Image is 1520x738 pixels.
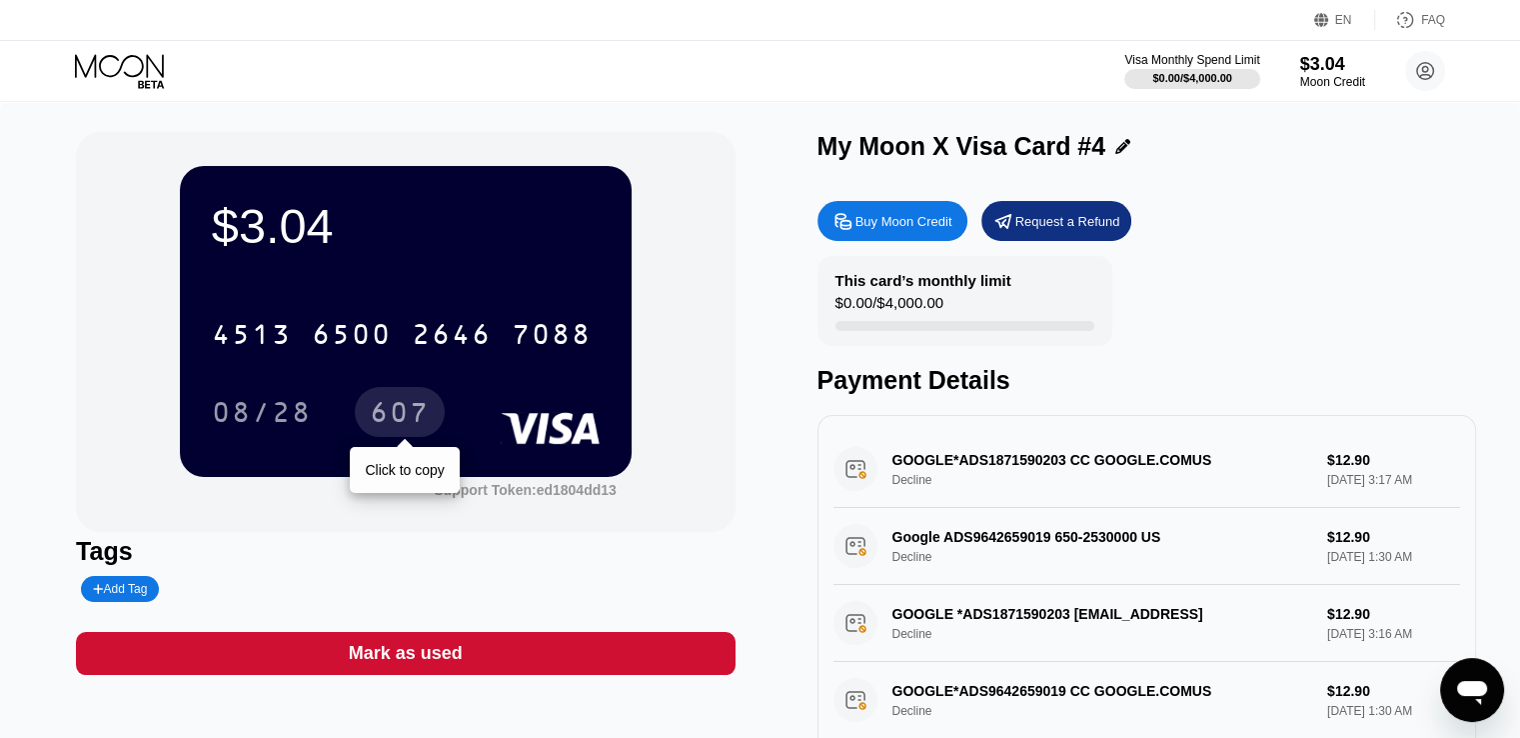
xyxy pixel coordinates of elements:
div: 4513650026467088 [200,309,604,359]
div: Buy Moon Credit [855,213,952,230]
div: Tags [76,537,735,566]
div: FAQ [1375,10,1445,30]
div: Click to copy [365,462,444,478]
div: 7088 [512,321,592,353]
div: EN [1335,13,1352,27]
div: $0.00 / $4,000.00 [1152,72,1232,84]
div: Moon Credit [1300,75,1365,89]
div: Visa Monthly Spend Limit$0.00/$4,000.00 [1124,53,1259,89]
div: $0.00 / $4,000.00 [835,294,943,321]
div: $3.04 [212,198,600,254]
div: Request a Refund [981,201,1131,241]
div: Payment Details [817,366,1476,395]
div: 2646 [412,321,492,353]
div: Support Token: ed1804dd13 [434,482,617,498]
div: Mark as used [76,632,735,675]
iframe: Nút để khởi chạy cửa sổ nhắn tin [1440,658,1504,722]
div: Support Token:ed1804dd13 [434,482,617,498]
div: My Moon X Visa Card #4 [817,132,1106,161]
div: 4513 [212,321,292,353]
div: This card’s monthly limit [835,272,1011,289]
div: Add Tag [93,582,147,596]
div: FAQ [1421,13,1445,27]
div: 607 [355,387,445,437]
div: Request a Refund [1015,213,1120,230]
div: EN [1314,10,1375,30]
div: Visa Monthly Spend Limit [1124,53,1259,67]
div: 6500 [312,321,392,353]
div: Buy Moon Credit [817,201,967,241]
div: 08/28 [212,399,312,431]
div: $3.04 [1300,54,1365,75]
div: 607 [370,399,430,431]
div: Mark as used [349,642,463,665]
div: $3.04Moon Credit [1300,54,1365,89]
div: 08/28 [197,387,327,437]
div: Add Tag [81,576,159,602]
